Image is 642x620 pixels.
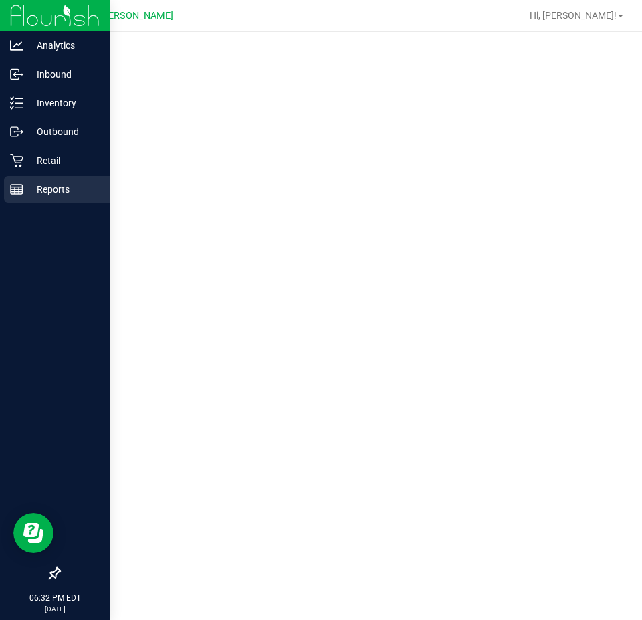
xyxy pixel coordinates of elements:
[10,183,23,196] inline-svg: Reports
[10,68,23,81] inline-svg: Inbound
[530,10,617,21] span: Hi, [PERSON_NAME]!
[10,39,23,52] inline-svg: Analytics
[13,513,53,553] iframe: Resource center
[100,10,173,21] span: [PERSON_NAME]
[23,181,104,197] p: Reports
[23,124,104,140] p: Outbound
[10,154,23,167] inline-svg: Retail
[6,604,104,614] p: [DATE]
[23,95,104,111] p: Inventory
[23,152,104,169] p: Retail
[6,592,104,604] p: 06:32 PM EDT
[10,96,23,110] inline-svg: Inventory
[23,66,104,82] p: Inbound
[23,37,104,54] p: Analytics
[10,125,23,138] inline-svg: Outbound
